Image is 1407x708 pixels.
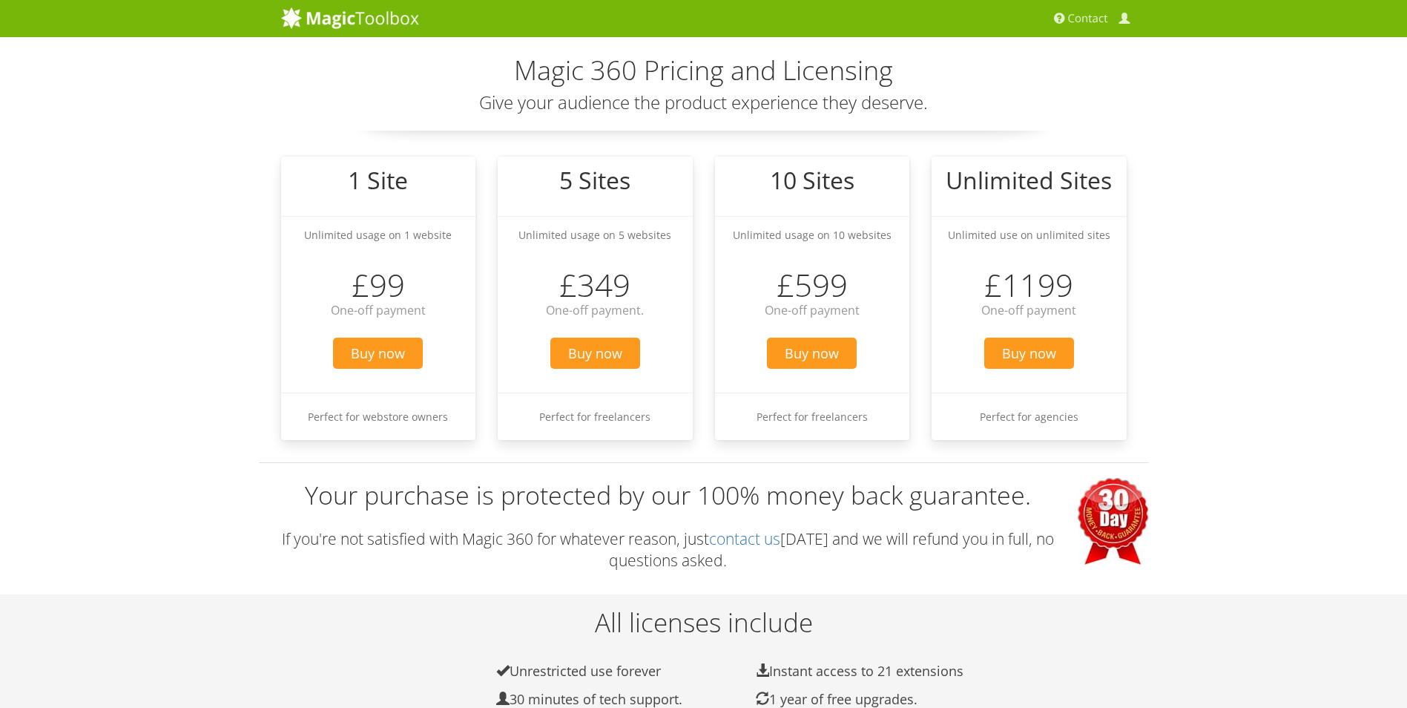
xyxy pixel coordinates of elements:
li: 30 minutes of tech support. [463,691,722,708]
li: 1 year of free upgrades. [722,691,982,708]
li: Perfect for agencies [932,393,1127,440]
li: Perfect for freelancers [498,393,693,440]
span: Buy now [767,338,857,369]
span: Contact [1068,11,1108,26]
span: Buy now [550,338,640,369]
li: Unrestricted use forever [463,663,722,680]
big: 1 Site [348,164,408,196]
img: MagicToolbox.com - Image tools for your website [281,7,419,29]
li: Unlimited usage on 1 website [281,216,476,253]
big: 5 Sites [559,164,630,196]
a: contact us [709,528,780,549]
h3: £99 [281,268,476,302]
span: One-off payment. [546,302,644,318]
span: One-off payment [981,302,1076,318]
li: Perfect for webstore owners [281,393,476,440]
span: Buy now [333,338,423,369]
h2: All licenses include [259,609,1149,637]
li: Unlimited use on unlimited sites [932,216,1127,253]
h3: Give your audience the product experience they deserve. [281,93,1127,112]
h3: £349 [498,268,693,302]
img: 30 days money-back guarantee [1078,478,1149,565]
span: One-off payment [765,302,860,318]
big: Unlimited Sites [946,164,1112,196]
h3: £1199 [932,268,1127,302]
p: If you're not satisfied with Magic 360 for whatever reason, just [DATE] and we will refund you in... [259,528,1149,572]
big: 10 Sites [770,164,854,196]
li: Perfect for freelancers [715,393,910,440]
li: Unlimited usage on 5 websites [498,216,693,253]
h2: Magic 360 Pricing and Licensing [281,56,1127,85]
li: Unlimited usage on 10 websites [715,216,910,253]
li: Instant access to 21 extensions [722,663,982,680]
span: Buy now [984,338,1074,369]
span: One-off payment [331,302,426,318]
h3: £599 [715,268,910,302]
h3: Your purchase is protected by our 100% money back guarantee. [259,478,1149,514]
